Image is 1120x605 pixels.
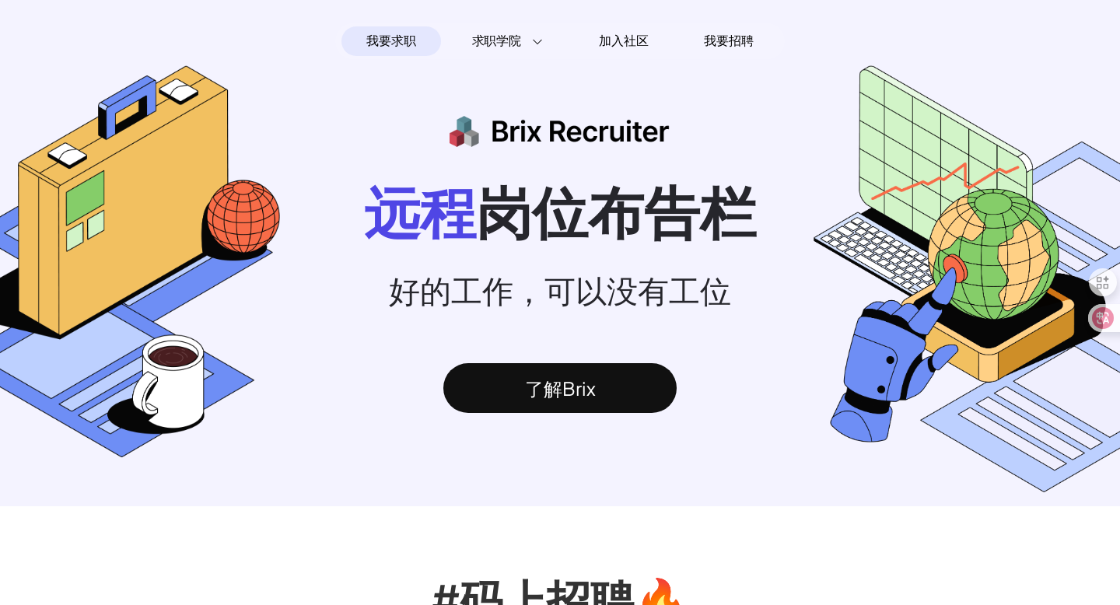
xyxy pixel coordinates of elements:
[443,363,677,413] div: 了解Brix
[599,29,648,54] span: 加入社区
[364,179,476,247] span: 远程
[704,32,753,51] span: 我要招聘
[472,32,521,51] span: 求职学院
[366,29,415,54] span: 我要求职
